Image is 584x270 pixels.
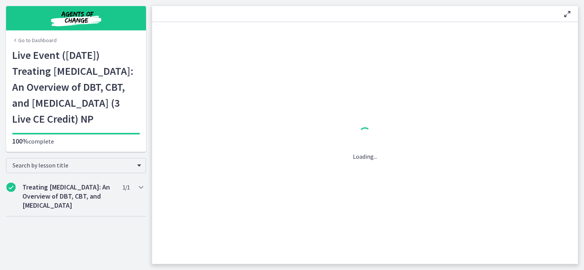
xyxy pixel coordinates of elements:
[12,47,140,127] h1: Live Event ([DATE]) Treating [MEDICAL_DATA]: An Overview of DBT, CBT, and [MEDICAL_DATA] (3 Live ...
[22,183,115,210] h2: Treating [MEDICAL_DATA]: An Overview of DBT, CBT, and [MEDICAL_DATA]
[12,137,140,146] p: complete
[122,183,130,192] span: 1 / 1
[353,125,377,143] div: 1
[12,36,57,44] a: Go to Dashboard
[13,161,133,169] span: Search by lesson title
[12,137,29,145] span: 100%
[30,9,122,27] img: Agents of Change Social Work Test Prep
[353,152,377,161] p: Loading...
[6,183,16,192] i: Completed
[6,158,146,173] div: Search by lesson title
